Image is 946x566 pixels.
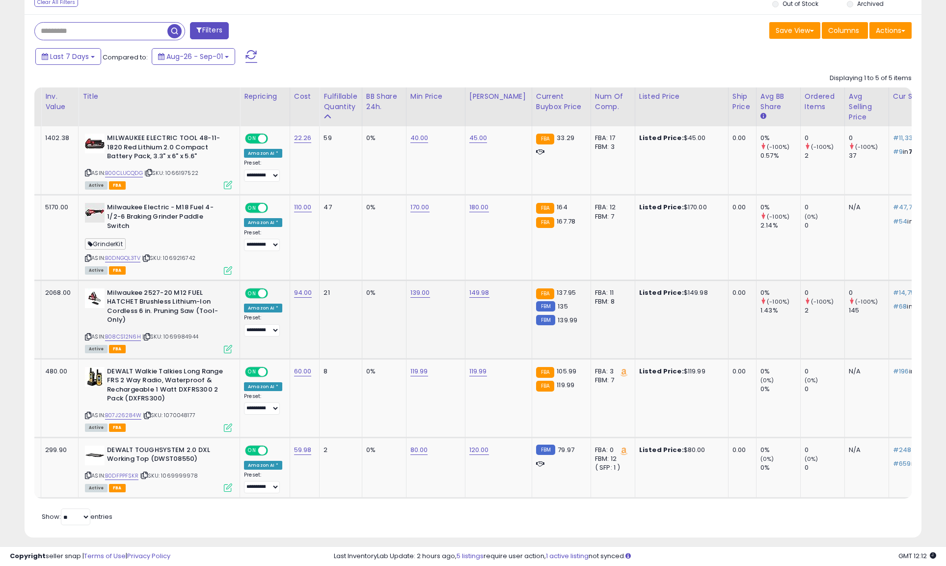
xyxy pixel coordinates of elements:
span: 2025-09-9 12:12 GMT [898,551,936,561]
a: 149.98 [469,288,489,298]
small: FBM [536,445,555,455]
span: Last 7 Days [50,52,89,61]
span: All listings currently available for purchase on Amazon [85,484,108,492]
small: (-100%) [767,143,789,151]
div: Fulfillable Quantity [324,91,357,112]
small: (-100%) [855,298,878,306]
div: 0% [760,288,800,297]
div: 0 [805,367,844,376]
small: (0%) [805,455,818,463]
div: 0% [366,134,399,142]
span: FBA [109,266,126,275]
img: 41ouOCsAcrL._SL40_.jpg [85,203,105,223]
span: | SKU: 1070048177 [143,411,195,419]
span: ON [246,135,258,143]
span: | SKU: 1069216742 [142,254,195,262]
span: #54 [893,217,907,226]
div: Last InventoryLab Update: 2 hours ago, require user action, not synced. [334,552,936,561]
div: 0% [366,367,399,376]
div: Inv. value [45,91,74,112]
span: All listings currently available for purchase on Amazon [85,266,108,275]
span: All listings currently available for purchase on Amazon [85,181,108,190]
b: Listed Price: [639,288,684,297]
a: 45.00 [469,133,487,143]
div: Amazon AI * [244,382,282,391]
div: 0% [760,203,800,212]
div: 0 [849,288,889,297]
div: Amazon AI * [244,461,282,470]
a: 94.00 [294,288,312,298]
a: 119.99 [410,367,428,376]
div: ASIN: [85,367,232,431]
div: 2068.00 [45,288,71,297]
img: 3191Ddv57xL._SL40_.jpg [85,288,105,308]
a: 80.00 [410,445,428,455]
span: OFF [267,446,282,454]
small: (0%) [760,455,774,463]
div: 2 [324,446,354,454]
small: FBA [536,367,554,378]
a: Terms of Use [84,551,126,561]
div: $149.98 [639,288,721,297]
button: Last 7 Days [35,48,101,65]
a: 120.00 [469,445,489,455]
div: 21 [324,288,354,297]
a: 119.99 [469,367,487,376]
small: (0%) [760,376,774,384]
div: N/A [849,446,881,454]
div: BB Share 24h. [366,91,402,112]
div: Ship Price [732,91,752,112]
a: Privacy Policy [127,551,170,561]
small: Avg BB Share. [760,112,766,121]
a: 60.00 [294,367,312,376]
div: 0% [760,385,800,394]
span: 79.97 [558,445,574,454]
div: $119.99 [639,367,721,376]
span: 167.78 [557,217,575,226]
div: Amazon AI * [244,149,282,158]
div: ASIN: [85,134,232,188]
span: | SKU: 1066197522 [144,169,198,177]
span: 105.99 [557,367,576,376]
span: FBA [109,181,126,190]
a: 1 active listing [546,551,589,561]
div: 0 [849,134,889,142]
div: Repricing [244,91,286,102]
span: #68 [893,302,907,311]
div: [PERSON_NAME] [469,91,528,102]
span: #9 [893,147,903,156]
b: Listed Price: [639,445,684,454]
span: ON [246,204,258,212]
a: 40.00 [410,133,429,143]
span: Aug-26 - Sep-01 [166,52,223,61]
a: 59.98 [294,445,312,455]
span: | SKU: 1069984944 [142,333,198,340]
div: 0% [366,446,399,454]
small: (-100%) [811,298,834,306]
span: FBA [109,484,126,492]
div: 8 [324,367,354,376]
div: FBM: 7 [595,376,627,385]
a: B0DNGQL3TV [105,254,140,262]
a: B00CLUCQDG [105,169,143,177]
div: 0.00 [732,134,749,142]
small: (-100%) [767,298,789,306]
a: 5 listings [457,551,484,561]
span: FBA [109,345,126,353]
small: (-100%) [767,213,789,221]
div: seller snap | | [10,552,170,561]
div: 1.43% [760,306,800,315]
span: All listings currently available for purchase on Amazon [85,424,108,432]
button: Columns [822,22,868,39]
b: Listed Price: [639,367,684,376]
div: Displaying 1 to 5 of 5 items [830,74,912,83]
span: OFF [267,289,282,297]
span: Compared to: [103,53,148,62]
div: 0.00 [732,446,749,454]
div: 5170.00 [45,203,71,212]
small: FBM [536,315,555,325]
div: 0% [366,288,399,297]
span: #11,335 [893,133,917,142]
button: Aug-26 - Sep-01 [152,48,235,65]
div: 0 [805,463,844,472]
